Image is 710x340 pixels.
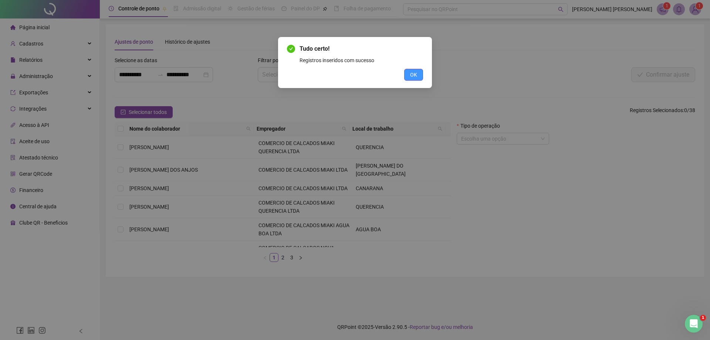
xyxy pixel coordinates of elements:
[685,315,703,333] iframe: Intercom live chat
[300,44,423,53] span: Tudo certo!
[700,315,706,321] span: 1
[404,69,423,81] button: OK
[287,45,295,53] span: check-circle
[300,56,423,64] div: Registros inseridos com sucesso
[410,71,417,79] span: OK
